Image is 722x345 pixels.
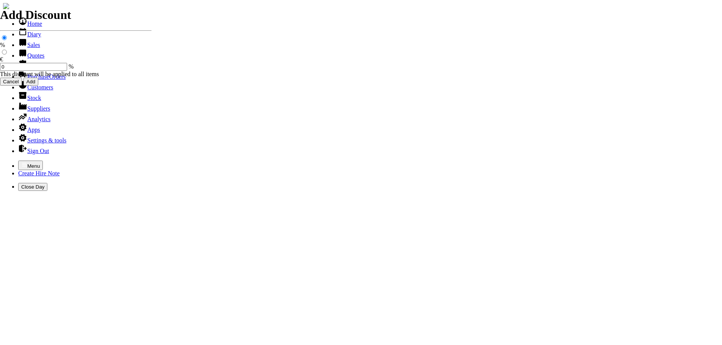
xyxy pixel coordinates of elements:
a: Stock [18,95,41,101]
span: % [69,63,74,70]
a: Customers [18,84,53,91]
li: Sales [18,38,719,48]
a: Apps [18,126,40,133]
a: Settings & tools [18,137,66,144]
a: Suppliers [18,105,50,112]
a: Analytics [18,116,50,122]
input: € [2,50,7,55]
li: Stock [18,91,719,101]
li: Hire Notes [18,59,719,70]
button: Menu [18,161,43,170]
input: % [2,35,7,40]
button: Close Day [18,183,47,191]
input: Add [23,78,39,86]
li: Suppliers [18,101,719,112]
a: Sign Out [18,148,49,154]
a: Create Hire Note [18,170,60,176]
